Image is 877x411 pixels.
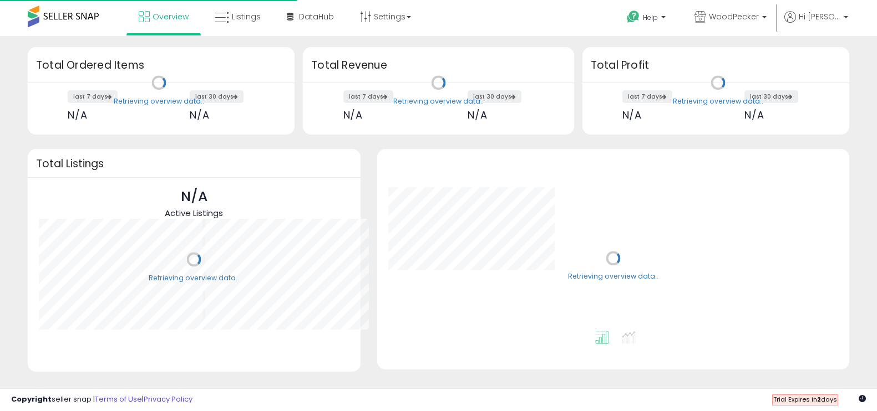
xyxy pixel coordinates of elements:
i: Get Help [626,10,640,24]
span: Help [643,13,658,22]
a: Help [618,2,677,36]
a: Privacy Policy [144,394,192,404]
a: Hi [PERSON_NAME] [784,11,848,36]
span: Trial Expires in days [773,395,837,404]
b: 2 [817,395,821,404]
span: Overview [153,11,189,22]
strong: Copyright [11,394,52,404]
span: DataHub [299,11,334,22]
div: Retrieving overview data.. [393,96,484,106]
div: seller snap | | [11,394,192,405]
div: Retrieving overview data.. [114,96,204,106]
span: Listings [232,11,261,22]
span: Hi [PERSON_NAME] [799,11,840,22]
div: Retrieving overview data.. [568,272,658,282]
span: WoodPecker [709,11,759,22]
div: Retrieving overview data.. [673,96,763,106]
div: Retrieving overview data.. [149,273,239,283]
a: Terms of Use [95,394,142,404]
